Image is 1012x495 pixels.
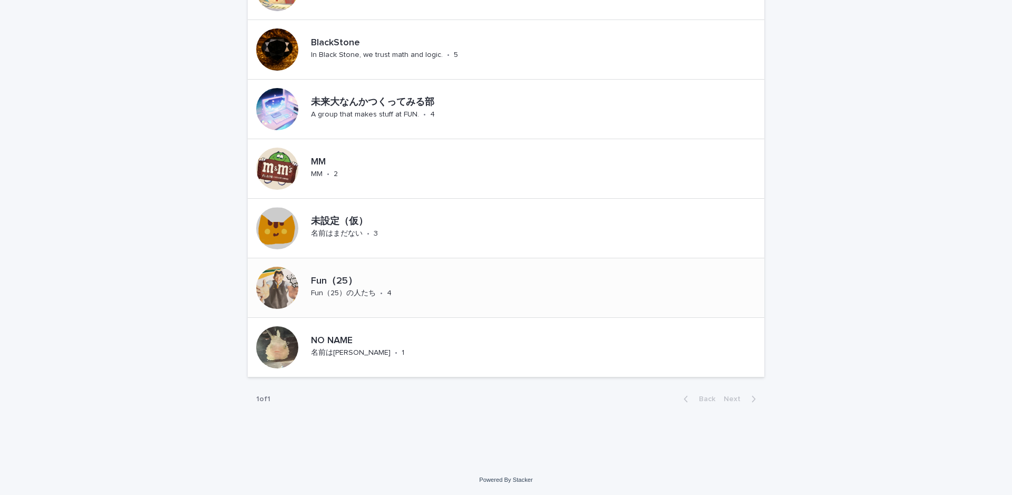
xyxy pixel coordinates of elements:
[248,199,764,258] a: 未設定（仮）名前はまだない•3
[334,170,338,179] p: 2
[387,289,392,298] p: 4
[423,110,426,119] p: •
[248,80,764,139] a: 未来大なんかつくってみる部A group that makes stuff at FUN.•4
[311,348,391,357] p: 名前は[PERSON_NAME]
[311,157,353,168] p: MM
[311,289,376,298] p: Fun（25）の人たち
[248,20,764,80] a: BlackStoneIn Black Stone, we trust math and logic.•5
[311,110,419,119] p: A group that makes stuff at FUN.
[311,170,323,179] p: MM
[248,386,279,412] p: 1 of 1
[430,110,435,119] p: 4
[395,348,397,357] p: •
[724,395,747,403] span: Next
[311,229,363,238] p: 名前はまだない
[311,216,435,228] p: 未設定（仮）
[311,97,558,109] p: 未来大なんかつくってみる部
[374,229,378,238] p: 3
[693,395,715,403] span: Back
[311,37,507,49] p: BlackStone
[248,258,764,318] a: Fun（25）Fun（25）の人たち•4
[311,335,446,347] p: NO NAME
[311,51,443,60] p: In Black Stone, we trust math and logic.
[327,170,329,179] p: •
[479,477,532,483] a: Powered By Stacker
[402,348,404,357] p: 1
[367,229,369,238] p: •
[248,139,764,199] a: MMMM•2
[454,51,458,60] p: 5
[719,394,764,404] button: Next
[447,51,450,60] p: •
[248,318,764,377] a: NO NAME名前は[PERSON_NAME]•1
[311,276,438,287] p: Fun（25）
[675,394,719,404] button: Back
[380,289,383,298] p: •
